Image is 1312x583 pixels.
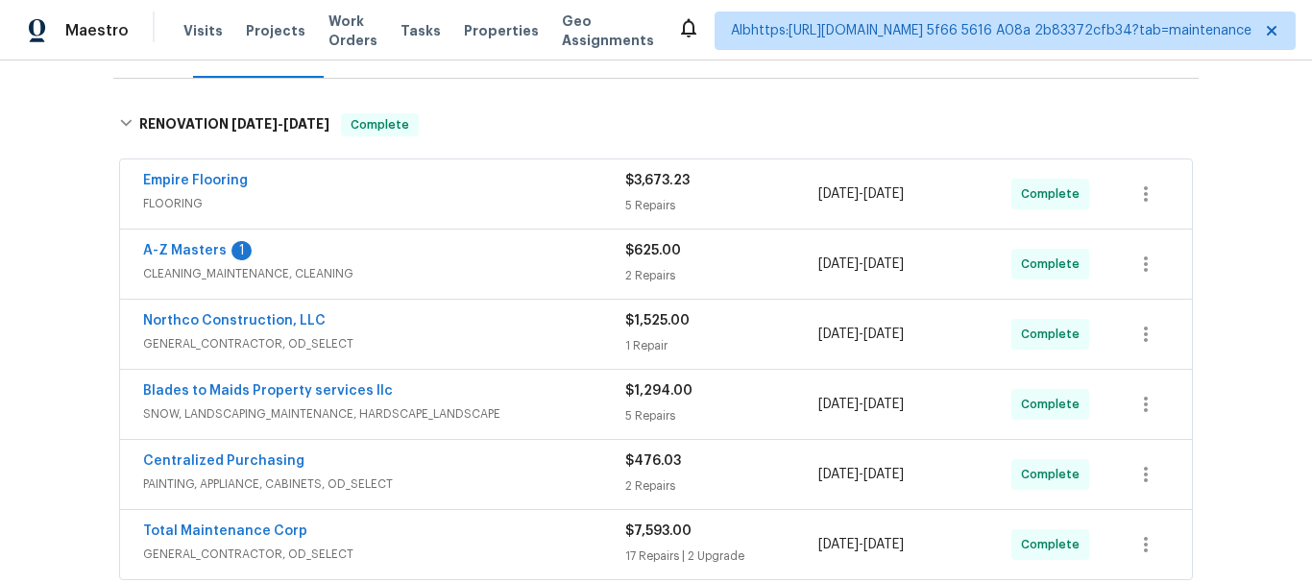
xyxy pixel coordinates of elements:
[731,21,1251,40] span: Albhttps:[URL][DOMAIN_NAME] 5f66 5616 A08a 2b83372cfb34?tab=maintenance
[143,264,625,283] span: CLEANING_MAINTENANCE, CLEANING
[625,174,690,187] span: $3,673.23
[818,187,859,201] span: [DATE]
[818,398,859,411] span: [DATE]
[1021,325,1087,344] span: Complete
[818,538,859,551] span: [DATE]
[625,454,681,468] span: $476.03
[818,395,904,414] span: -
[625,524,692,538] span: $7,593.00
[863,187,904,201] span: [DATE]
[818,465,904,484] span: -
[283,117,329,131] span: [DATE]
[863,398,904,411] span: [DATE]
[143,244,227,257] a: A-Z Masters
[464,21,539,40] span: Properties
[231,117,278,131] span: [DATE]
[818,468,859,481] span: [DATE]
[625,384,692,398] span: $1,294.00
[1021,535,1087,554] span: Complete
[625,244,681,257] span: $625.00
[625,314,690,328] span: $1,525.00
[625,547,818,566] div: 17 Repairs | 2 Upgrade
[143,384,393,398] a: Blades to Maids Property services llc
[863,257,904,271] span: [DATE]
[1021,395,1087,414] span: Complete
[113,94,1199,156] div: RENOVATION [DATE]-[DATE]Complete
[1021,184,1087,204] span: Complete
[863,328,904,341] span: [DATE]
[625,196,818,215] div: 5 Repairs
[143,174,248,187] a: Empire Flooring
[183,21,223,40] span: Visits
[818,325,904,344] span: -
[1021,255,1087,274] span: Complete
[818,255,904,274] span: -
[818,535,904,554] span: -
[139,113,329,136] h6: RENOVATION
[625,406,818,425] div: 5 Repairs
[562,12,654,50] span: Geo Assignments
[143,545,625,564] span: GENERAL_CONTRACTOR, OD_SELECT
[143,474,625,494] span: PAINTING, APPLIANCE, CABINETS, OD_SELECT
[818,257,859,271] span: [DATE]
[143,454,304,468] a: Centralized Purchasing
[343,115,417,134] span: Complete
[143,334,625,353] span: GENERAL_CONTRACTOR, OD_SELECT
[401,24,441,37] span: Tasks
[863,538,904,551] span: [DATE]
[231,241,252,260] div: 1
[246,21,305,40] span: Projects
[143,314,326,328] a: Northco Construction, LLC
[625,336,818,355] div: 1 Repair
[328,12,377,50] span: Work Orders
[818,184,904,204] span: -
[1021,465,1087,484] span: Complete
[625,266,818,285] div: 2 Repairs
[65,21,129,40] span: Maestro
[143,404,625,424] span: SNOW, LANDSCAPING_MAINTENANCE, HARDSCAPE_LANDSCAPE
[143,524,307,538] a: Total Maintenance Corp
[231,117,329,131] span: -
[143,194,625,213] span: FLOORING
[818,328,859,341] span: [DATE]
[863,468,904,481] span: [DATE]
[625,476,818,496] div: 2 Repairs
